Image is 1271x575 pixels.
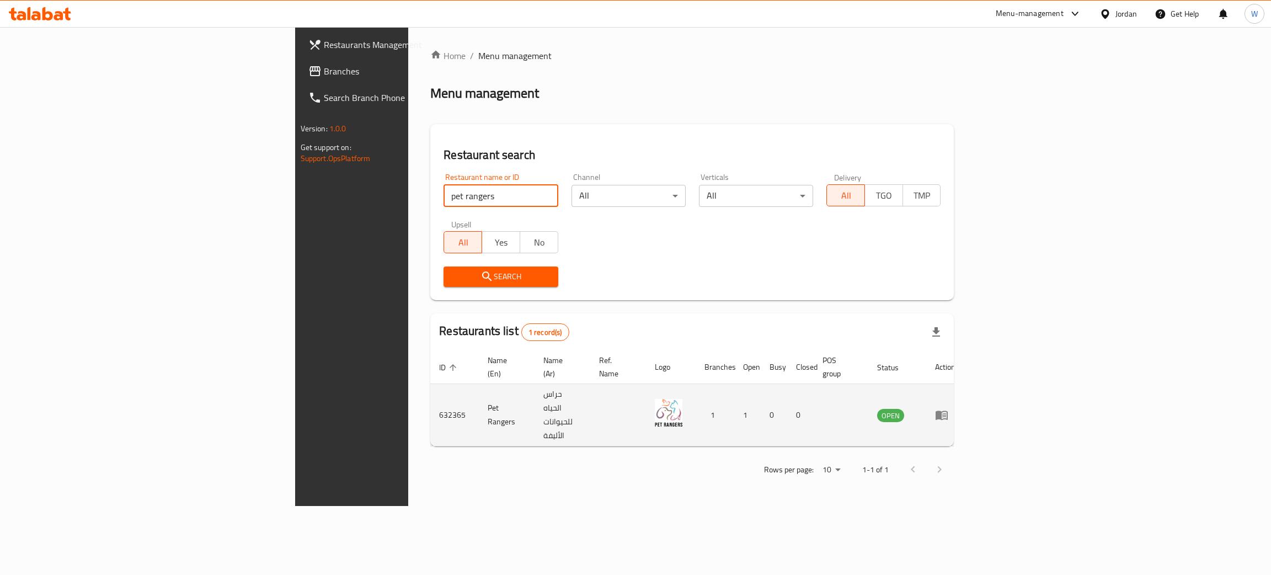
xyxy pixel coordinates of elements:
[599,354,633,380] span: Ref. Name
[926,350,964,384] th: Action
[761,384,787,446] td: 0
[935,408,955,422] div: Menu
[869,188,899,204] span: TGO
[444,185,558,207] input: Search for restaurant name or ID..
[520,231,558,253] button: No
[521,323,569,341] div: Total records count
[696,350,734,384] th: Branches
[324,65,499,78] span: Branches
[301,140,351,155] span: Get support on:
[300,84,508,111] a: Search Branch Phone
[444,267,558,287] button: Search
[787,350,814,384] th: Closed
[535,384,590,446] td: حراس الحياه للحيوانات الأليفة
[430,350,964,446] table: enhanced table
[478,49,552,62] span: Menu management
[734,350,761,384] th: Open
[734,384,761,446] td: 1
[448,235,478,251] span: All
[487,235,516,251] span: Yes
[761,350,787,384] th: Busy
[831,188,861,204] span: All
[522,327,569,338] span: 1 record(s)
[324,38,499,51] span: Restaurants Management
[826,184,865,206] button: All
[646,350,696,384] th: Logo
[451,220,472,228] label: Upsell
[823,354,855,380] span: POS group
[907,188,937,204] span: TMP
[301,121,328,136] span: Version:
[525,235,554,251] span: No
[300,31,508,58] a: Restaurants Management
[543,354,577,380] span: Name (Ar)
[996,7,1064,20] div: Menu-management
[864,184,903,206] button: TGO
[324,91,499,104] span: Search Branch Phone
[923,319,949,345] div: Export file
[877,361,913,374] span: Status
[834,173,862,181] label: Delivery
[877,409,904,422] span: OPEN
[300,58,508,84] a: Branches
[696,384,734,446] td: 1
[301,151,371,166] a: Support.OpsPlatform
[764,463,814,477] p: Rows per page:
[699,185,813,207] div: All
[1115,8,1137,20] div: Jordan
[439,361,460,374] span: ID
[572,185,686,207] div: All
[655,399,682,427] img: Pet Rangers
[818,462,845,478] div: Rows per page:
[452,270,549,284] span: Search
[862,463,889,477] p: 1-1 of 1
[482,231,520,253] button: Yes
[329,121,346,136] span: 1.0.0
[430,49,954,62] nav: breadcrumb
[787,384,814,446] td: 0
[444,147,941,163] h2: Restaurant search
[444,231,482,253] button: All
[488,354,521,380] span: Name (En)
[902,184,941,206] button: TMP
[439,323,569,341] h2: Restaurants list
[1251,8,1258,20] span: W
